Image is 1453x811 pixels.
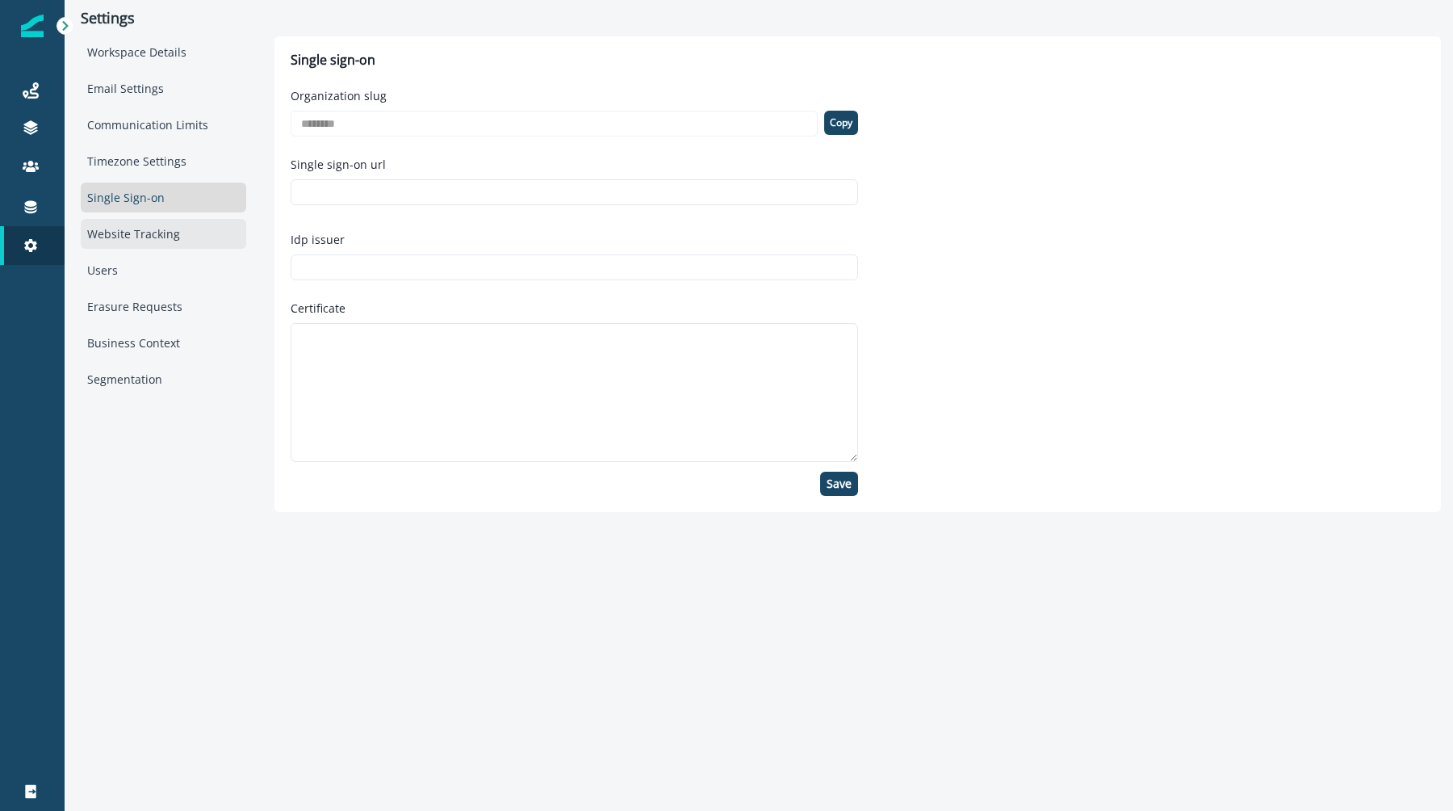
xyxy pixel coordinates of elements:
[81,110,246,140] div: Communication Limits
[81,364,246,394] div: Segmentation
[824,111,858,135] button: Copy
[21,15,44,37] img: Inflection
[81,328,246,358] div: Business Context
[81,37,246,67] div: Workspace Details
[820,472,858,496] button: Save
[81,183,246,212] div: Single Sign-on
[291,231,345,248] p: Idp issuer
[81,146,246,176] div: Timezone Settings
[291,53,1425,74] h1: Single sign-on
[81,219,246,249] div: Website Tracking
[291,300,848,317] label: Certificate
[81,10,246,27] p: Settings
[827,477,852,491] p: Save
[81,292,246,321] div: Erasure Requests
[81,74,246,103] div: Email Settings
[830,117,852,128] p: Copy
[81,255,246,285] div: Users
[291,87,848,104] label: Organization slug
[291,156,386,173] p: Single sign-on url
